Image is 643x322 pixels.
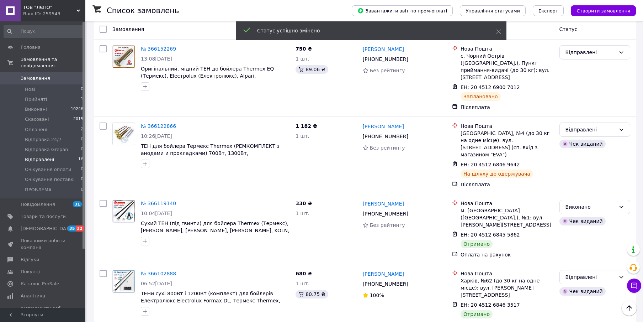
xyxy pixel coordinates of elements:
span: Прийняті [25,96,47,103]
h1: Список замовлень [107,6,179,15]
div: Післяплата [461,181,554,188]
span: ЕН: 20 4512 6900 7012 [461,84,520,90]
a: [PERSON_NAME] [363,270,404,277]
a: [PERSON_NAME] [363,46,404,53]
span: 0 [81,136,83,143]
span: Показники роботи компанії [21,238,66,250]
span: 2015 [73,116,83,123]
span: 0 [81,86,83,93]
span: ПРОБЛЕМА [25,187,52,193]
button: Управління статусами [460,5,526,16]
span: 680 ₴ [296,271,312,276]
div: Оплата на рахунок [461,251,554,258]
span: 1 шт. [296,56,309,62]
span: 10:26[DATE] [141,133,172,139]
span: [PHONE_NUMBER] [363,56,408,62]
a: Фото товару [112,270,135,293]
span: Експорт [538,8,558,14]
div: Харків, №62 (до 30 кг на одне місце): вул. [PERSON_NAME][STREET_ADDRESS] [461,277,554,298]
span: Товари та послуги [21,213,66,220]
a: Фото товару [112,45,135,68]
span: Замовлення [112,26,144,32]
span: 31 [73,201,82,207]
span: 1 182 ₴ [296,123,317,129]
span: Без рейтингу [370,68,405,73]
span: Аналітика [21,293,45,299]
span: 0 [81,187,83,193]
a: № 366122866 [141,123,176,129]
div: Нова Пошта [461,200,554,207]
div: Нова Пошта [461,45,554,52]
span: 0 [81,176,83,183]
span: 0 [81,146,83,153]
div: Відправлені [565,273,616,281]
div: Заплановано [461,92,501,101]
a: ТЕН для бойлера Термекс Thermex (РЕМКОМПЛЕКТ з анодами и прокладками) 700Вт, 1300Вт, [GEOGRAPHIC_... [141,143,280,163]
span: 750 ₴ [296,46,312,52]
span: 2 [81,126,83,133]
span: 10246 [71,106,83,113]
span: Інструменти веб-майстра та SEO [21,305,66,318]
a: Створити замовлення [564,7,636,13]
img: Фото товару [113,46,135,68]
button: Чат з покупцем [627,279,641,293]
span: 100% [370,292,384,298]
span: Повідомлення [21,201,55,208]
div: Нова Пошта [461,270,554,277]
div: Нова Пошта [461,123,554,130]
span: [PHONE_NUMBER] [363,134,408,139]
span: 32 [76,225,84,232]
a: [PERSON_NAME] [363,123,404,130]
span: 1 шт. [296,133,309,139]
div: с. Чорний Острів ([GEOGRAPHIC_DATA].), Пункт приймання-видачі (до 30 кг): вул. [STREET_ADDRESS] [461,52,554,81]
span: Замовлення [21,75,50,82]
span: 35 [68,225,76,232]
div: Післяплата [461,104,554,111]
div: [GEOGRAPHIC_DATA], №4 (до 30 кг на одне місце): вул. [STREET_ADDRESS] (сп. вхід з магазином "EVA") [461,130,554,158]
img: Фото товару [113,124,135,144]
a: № 366102888 [141,271,176,276]
span: 13:08[DATE] [141,56,172,62]
span: Створити замовлення [576,8,630,14]
a: № 366119140 [141,201,176,206]
span: Покупці [21,269,40,275]
span: Замовлення та повідомлення [21,56,85,69]
span: ТОВ "ЛЄПО" [23,4,76,11]
div: Чек виданий [559,140,606,148]
span: [PHONE_NUMBER] [363,211,408,217]
a: № 366152269 [141,46,176,52]
div: Отримано [461,240,493,248]
span: 1 шт. [296,211,309,216]
span: Завантажити звіт по пром-оплаті [357,7,447,14]
div: Отримано [461,310,493,318]
span: ЕН: 20 4512 6846 3517 [461,302,520,308]
span: ЕН: 20 4512 6846 9642 [461,162,520,167]
div: Чек виданий [559,217,606,225]
span: Каталог ProSale [21,281,59,287]
span: [PHONE_NUMBER] [363,281,408,287]
span: ЕН: 20 4512 6845 5862 [461,232,520,238]
div: Ваш ID: 259543 [23,11,85,17]
a: [PERSON_NAME] [363,200,404,207]
span: Нові [25,86,35,93]
button: Створити замовлення [571,5,636,16]
div: Відправлені [565,48,616,56]
div: Відправлені [565,126,616,134]
span: Управління статусами [466,8,520,14]
span: 0 [81,166,83,173]
a: Фото товару [112,123,135,145]
div: 80.75 ₴ [296,290,328,298]
span: Головна [21,44,41,51]
button: Наверх [622,301,637,316]
div: Чек виданий [559,287,606,296]
span: Очікування поставкі [25,176,75,183]
button: Завантажити звіт по пром-оплаті [352,5,453,16]
a: Сухий ТЕН (під гвинти) для бойлера Thermex (Tермекс), [PERSON_NAME], [PERSON_NAME], [PERSON_NAME]... [141,220,289,240]
span: 330 ₴ [296,201,312,206]
button: Експорт [533,5,564,16]
span: Статус [559,26,578,32]
span: Відправка Grepan [25,146,68,153]
a: Оригінальний, мідний ТЕН до бойлера Thermex EQ (Термекс), Elecтроlux (Електролюкс), Alpari, [PERS... [141,66,274,86]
